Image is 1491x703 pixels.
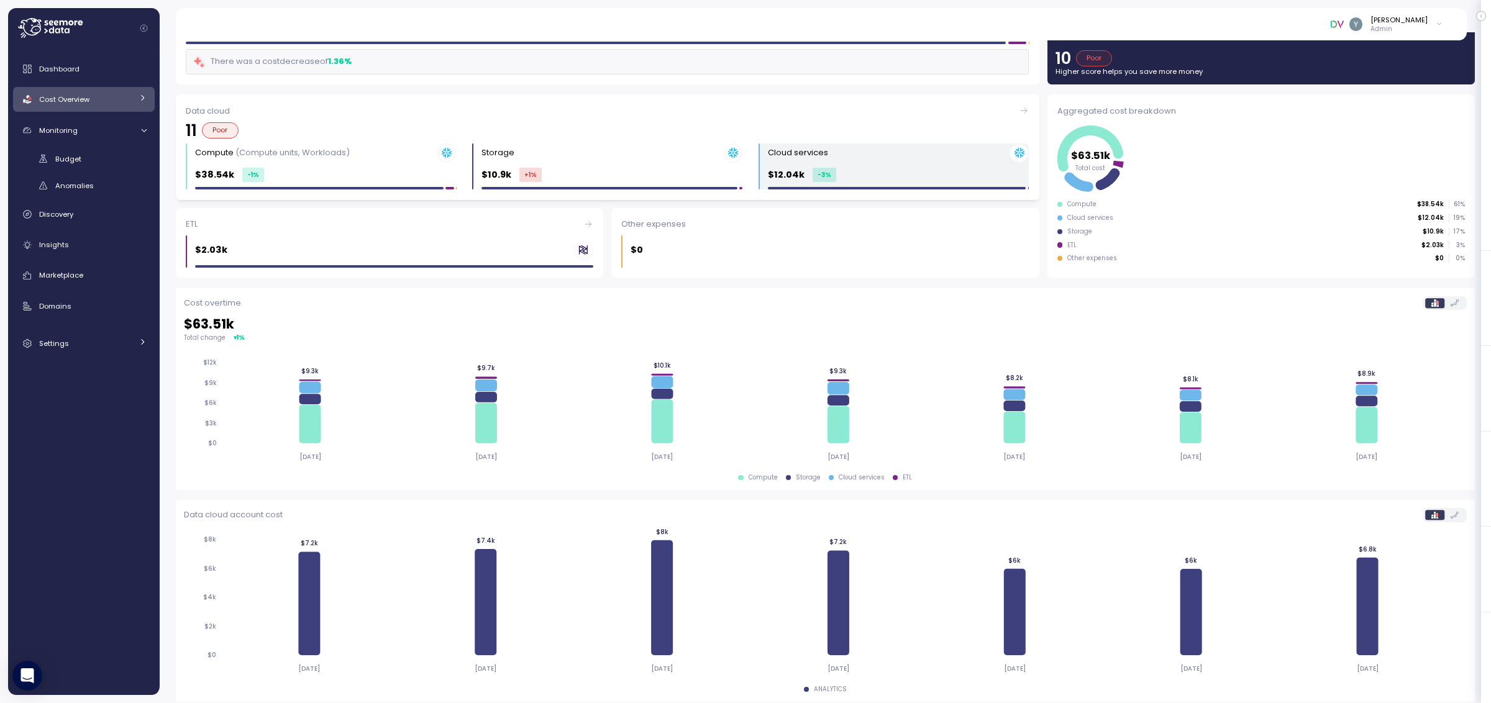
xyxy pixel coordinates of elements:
div: Poor [1076,50,1113,66]
div: [PERSON_NAME] [1370,15,1428,25]
p: $0 [631,243,643,257]
tspan: [DATE] [828,453,849,461]
a: Dashboard [13,57,155,81]
a: Marketplace [13,263,155,288]
tspan: $12k [203,359,217,367]
tspan: $6k [1185,556,1197,565]
div: Poor [202,122,239,138]
div: ETL [903,473,912,482]
a: Monitoring [13,118,155,143]
p: Cost overtime [184,297,241,309]
tspan: $6k [204,565,216,573]
h2: $ 63.51k [184,315,1467,333]
span: Marketplace [39,270,83,280]
tspan: [DATE] [475,664,496,673]
a: Settings [13,331,155,356]
div: Compute [749,473,778,482]
tspan: [DATE] [651,453,673,461]
p: 19 % [1449,214,1464,222]
tspan: [DATE] [1003,453,1025,461]
div: -3 % [813,168,836,182]
a: Discovery [13,202,155,227]
div: ▾ [234,333,245,342]
tspan: $9.3k [301,367,319,375]
a: Insights [13,232,155,257]
tspan: $0 [207,651,216,659]
span: Monitoring [39,125,78,135]
div: Storage [796,473,821,482]
p: (Compute units, Workloads) [235,147,350,158]
p: $38.54k [1417,200,1444,209]
p: Data cloud account cost [184,509,283,521]
tspan: [DATE] [651,664,673,673]
div: Other expenses [621,218,1029,230]
tspan: $7.4k [476,537,495,545]
tspan: $7.2k [829,538,847,546]
div: ANALYTICS [814,685,847,694]
p: 11 [186,122,197,138]
img: ACg8ocKvqwnLMA34EL5-0z6HW-15kcrLxT5Mmx2M21tMPLYJnykyAQ=s96-c [1349,17,1362,30]
div: Cloud services [768,147,828,159]
div: Compute [1067,200,1097,209]
a: Budget [13,148,155,169]
button: Collapse navigation [136,24,152,33]
div: 1 % [237,333,245,342]
a: Data cloud11PoorCompute (Compute units, Workloads)$38.54k-1%Storage $10.9k+1%Cloud services $12.0... [176,94,1039,199]
tspan: $9.3k [829,367,847,375]
div: Storage [1067,227,1092,236]
tspan: [DATE] [1180,453,1201,461]
tspan: $6k [204,399,217,407]
span: Domains [39,301,71,311]
p: $12.04k [1418,214,1444,222]
tspan: [DATE] [475,453,497,461]
p: $38.54k [195,168,234,182]
tspan: $8.1k [1183,375,1198,383]
p: $12.04k [768,168,805,182]
tspan: [DATE] [1180,664,1201,673]
p: $2.03k [1421,241,1444,250]
tspan: $10.1k [654,361,671,370]
p: 61 % [1449,200,1464,209]
div: Cloud services [839,473,885,482]
span: Cost Overview [39,94,89,104]
tspan: [DATE] [1356,453,1377,461]
tspan: $7.2k [301,539,318,547]
p: 17 % [1449,227,1464,236]
p: $10.9k [481,168,511,182]
p: $2.03k [195,243,227,257]
img: 6791f8edfa6a2c9608b219b1.PNG [1331,17,1344,30]
tspan: $3k [205,419,217,427]
div: 1.36 % [328,55,352,68]
div: Open Intercom Messenger [12,661,42,691]
div: Cloud services [1067,214,1113,222]
div: Storage [481,147,514,159]
tspan: Total cost [1075,163,1105,171]
tspan: $8.9k [1357,370,1375,378]
tspan: $4k [203,593,216,601]
tspan: $6k [1008,556,1021,565]
a: Cost Overview [13,87,155,112]
div: Aggregated cost breakdown [176,500,1475,702]
div: There was a cost decrease of [193,55,352,69]
p: $0 [1435,254,1444,263]
div: ETL [186,218,593,230]
tspan: [DATE] [1356,664,1378,673]
span: Anomalies [55,181,94,191]
tspan: [DATE] [298,664,320,673]
p: 3 % [1449,241,1464,250]
div: Other expenses [1067,254,1117,263]
tspan: [DATE] [828,664,849,673]
div: Aggregated cost breakdown [1057,105,1465,117]
tspan: $8.2k [1006,374,1023,382]
tspan: $0 [208,439,217,447]
p: 10 [1056,50,1071,66]
div: +1 % [519,168,542,182]
tspan: $8k [655,528,668,536]
tspan: $2k [204,622,216,630]
div: -1 % [242,168,264,182]
span: Settings [39,338,69,348]
div: ETL [1067,241,1077,250]
p: Admin [1370,25,1428,34]
tspan: $9k [204,379,217,387]
span: Budget [55,154,81,164]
